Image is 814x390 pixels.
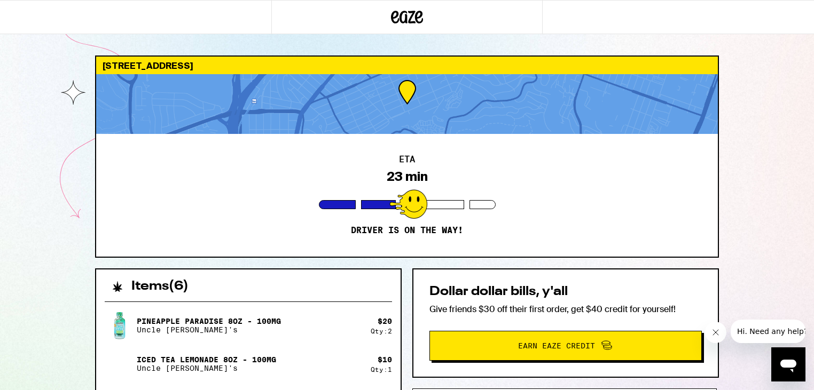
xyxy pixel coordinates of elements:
iframe: Message from company [731,320,805,343]
div: $ 10 [378,355,392,364]
iframe: Close message [705,322,726,343]
div: Qty: 2 [371,328,392,335]
div: 23 min [387,169,428,184]
button: Earn Eaze Credit [429,331,702,361]
p: Pineapple Paradise 8oz - 100mg [137,317,281,325]
span: Earn Eaze Credit [518,342,595,349]
h2: Dollar dollar bills, y'all [429,285,702,298]
img: Iced Tea Lemonade 8oz - 100mg [105,349,135,379]
span: Hi. Need any help? [6,7,77,16]
div: $ 20 [378,317,392,325]
p: Uncle [PERSON_NAME]'s [137,325,281,334]
h2: Items ( 6 ) [131,280,189,293]
p: Driver is on the way! [351,225,463,236]
iframe: Button to launch messaging window [771,347,805,381]
p: Give friends $30 off their first order, get $40 credit for yourself! [429,304,702,315]
div: Qty: 1 [371,366,392,373]
div: [STREET_ADDRESS] [96,57,718,74]
img: Pineapple Paradise 8oz - 100mg [105,311,135,340]
p: Iced Tea Lemonade 8oz - 100mg [137,355,276,364]
p: Uncle [PERSON_NAME]'s [137,364,276,372]
h2: ETA [399,155,415,164]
